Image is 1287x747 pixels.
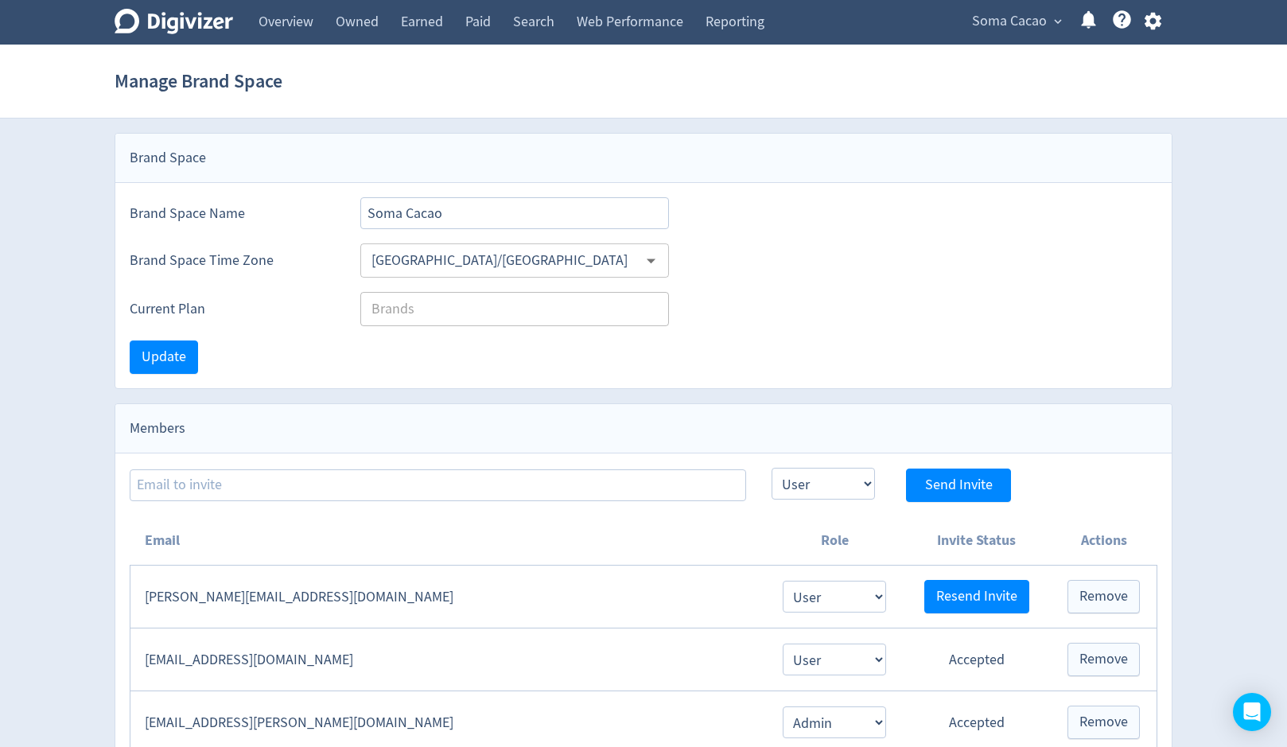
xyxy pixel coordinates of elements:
td: [EMAIL_ADDRESS][DOMAIN_NAME] [130,628,767,691]
span: Update [142,350,186,364]
input: Select Timezone [365,248,638,273]
button: Resend Invite [924,580,1029,613]
button: Remove [1067,580,1140,613]
h1: Manage Brand Space [115,56,282,107]
span: Send Invite [925,478,993,492]
th: Email [130,516,767,566]
button: Remove [1067,643,1140,676]
input: Email to invite [130,469,746,501]
div: Members [115,404,1172,453]
span: Remove [1079,652,1128,667]
div: Brand Space [115,134,1172,183]
th: Invite Status [902,516,1051,566]
th: Role [767,516,902,566]
label: Brand Space Name [130,204,335,224]
span: Remove [1079,715,1128,729]
th: Actions [1051,516,1157,566]
td: Accepted [902,628,1051,691]
button: Soma Cacao [966,9,1066,34]
button: Remove [1067,706,1140,739]
span: Resend Invite [936,589,1017,604]
input: Brand Space [360,197,669,229]
button: Send Invite [906,469,1011,502]
td: [PERSON_NAME][EMAIL_ADDRESS][DOMAIN_NAME] [130,566,767,628]
label: Current Plan [130,299,335,319]
span: expand_more [1051,14,1065,29]
div: Open Intercom Messenger [1233,693,1271,731]
label: Brand Space Time Zone [130,251,335,270]
span: Soma Cacao [972,9,1047,34]
button: Update [130,340,198,374]
button: Open [639,248,663,273]
span: Remove [1079,589,1128,604]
